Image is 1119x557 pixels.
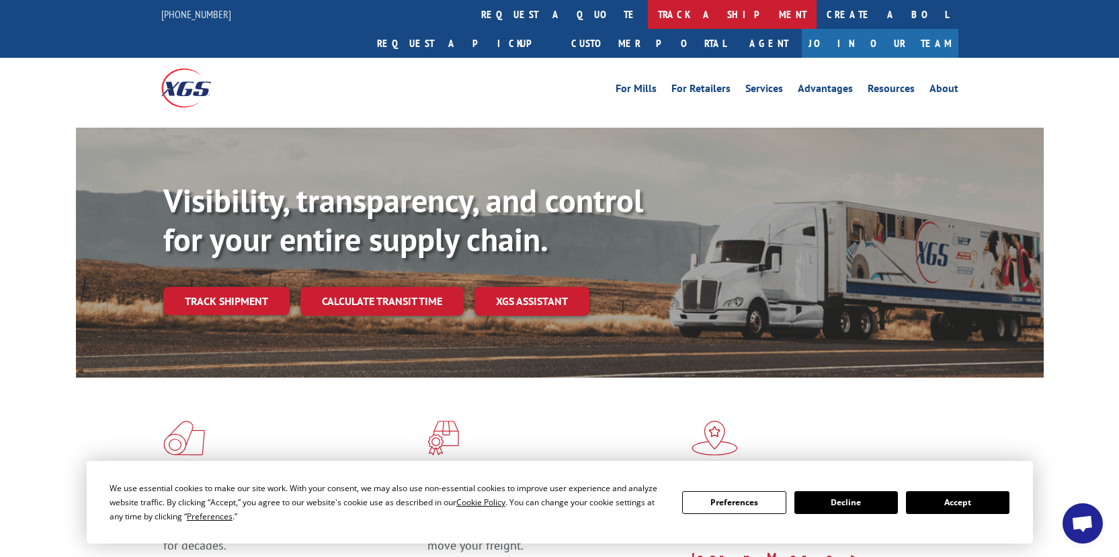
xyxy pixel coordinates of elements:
a: [PHONE_NUMBER] [161,7,231,21]
div: Cookie Consent Prompt [87,461,1033,544]
a: For Retailers [671,83,731,98]
button: Decline [794,491,898,514]
b: Visibility, transparency, and control for your entire supply chain. [163,179,643,260]
a: Request a pickup [367,29,561,58]
a: Track shipment [163,287,290,315]
button: Preferences [682,491,786,514]
a: Calculate transit time [300,287,464,316]
img: xgs-icon-flagship-distribution-model-red [692,421,738,456]
button: Accept [906,491,1009,514]
div: We use essential cookies to make our site work. With your consent, we may also use non-essential ... [110,481,666,523]
span: Cookie Policy [456,497,505,508]
a: Join Our Team [802,29,958,58]
a: Services [745,83,783,98]
img: xgs-icon-total-supply-chain-intelligence-red [163,421,205,456]
div: Open chat [1063,503,1103,544]
span: Preferences [187,511,233,522]
a: For Mills [616,83,657,98]
a: Advantages [798,83,853,98]
a: Customer Portal [561,29,736,58]
span: As an industry carrier of choice, XGS has brought innovation and dedication to flooring logistics... [163,505,417,553]
a: Agent [736,29,802,58]
a: Resources [868,83,915,98]
img: xgs-icon-focused-on-flooring-red [427,421,459,456]
a: XGS ASSISTANT [474,287,589,316]
a: About [929,83,958,98]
